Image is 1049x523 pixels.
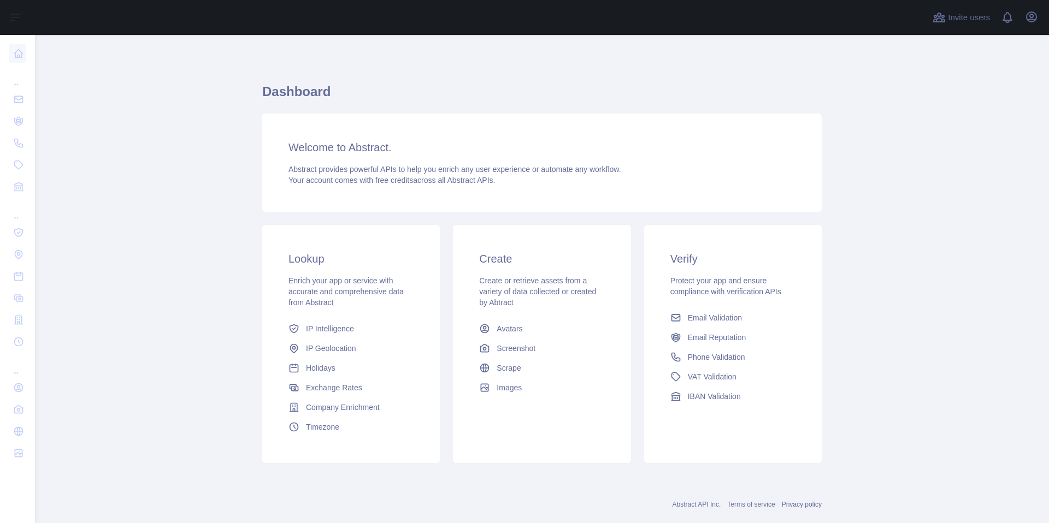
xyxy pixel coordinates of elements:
span: IBAN Validation [688,391,741,402]
span: Holidays [306,362,335,373]
h3: Welcome to Abstract. [288,140,795,155]
span: Company Enrichment [306,402,380,413]
h3: Lookup [288,251,414,266]
a: Terms of service [727,501,775,508]
a: IP Geolocation [284,338,418,358]
span: Abstract provides powerful APIs to help you enrich any user experience or automate any workflow. [288,165,621,174]
a: IBAN Validation [666,387,800,406]
a: VAT Validation [666,367,800,387]
div: ... [9,354,26,376]
span: Timezone [306,421,339,432]
span: Email Validation [688,312,742,323]
h1: Dashboard [262,83,822,109]
span: Avatars [497,323,522,334]
span: Email Reputation [688,332,746,343]
div: ... [9,199,26,221]
span: Images [497,382,522,393]
a: Email Reputation [666,328,800,347]
a: Exchange Rates [284,378,418,397]
a: Phone Validation [666,347,800,367]
a: Timezone [284,417,418,437]
span: Exchange Rates [306,382,362,393]
span: Enrich your app or service with accurate and comprehensive data from Abstract [288,276,404,307]
span: Your account comes with across all Abstract APIs. [288,176,495,185]
span: Screenshot [497,343,535,354]
a: Scrape [475,358,609,378]
button: Invite users [930,9,992,26]
a: Email Validation [666,308,800,328]
a: Abstract API Inc. [673,501,721,508]
span: Invite users [948,11,990,24]
a: Company Enrichment [284,397,418,417]
a: Screenshot [475,338,609,358]
span: Scrape [497,362,521,373]
span: free credits [375,176,413,185]
span: IP Geolocation [306,343,356,354]
span: VAT Validation [688,371,736,382]
span: Phone Validation [688,352,745,362]
h3: Create [479,251,604,266]
span: Protect your app and ensure compliance with verification APIs [670,276,781,296]
a: Privacy policy [782,501,822,508]
div: ... [9,66,26,87]
a: IP Intelligence [284,319,418,338]
a: Images [475,378,609,397]
a: Holidays [284,358,418,378]
a: Avatars [475,319,609,338]
span: Create or retrieve assets from a variety of data collected or created by Abtract [479,276,596,307]
span: IP Intelligence [306,323,354,334]
h3: Verify [670,251,795,266]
